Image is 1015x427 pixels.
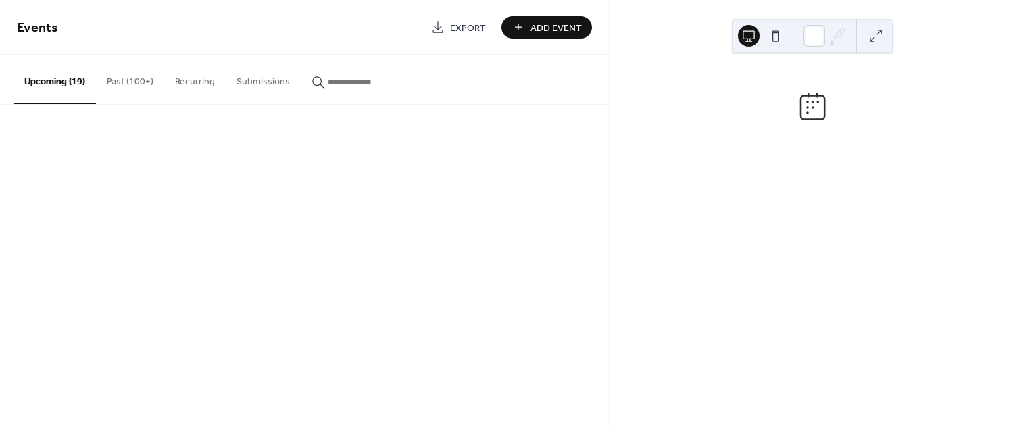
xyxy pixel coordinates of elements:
[96,55,164,103] button: Past (100+)
[17,15,58,41] span: Events
[164,55,226,103] button: Recurring
[14,55,96,104] button: Upcoming (19)
[530,21,582,35] span: Add Event
[450,21,486,35] span: Export
[421,16,496,39] a: Export
[226,55,301,103] button: Submissions
[501,16,592,39] button: Add Event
